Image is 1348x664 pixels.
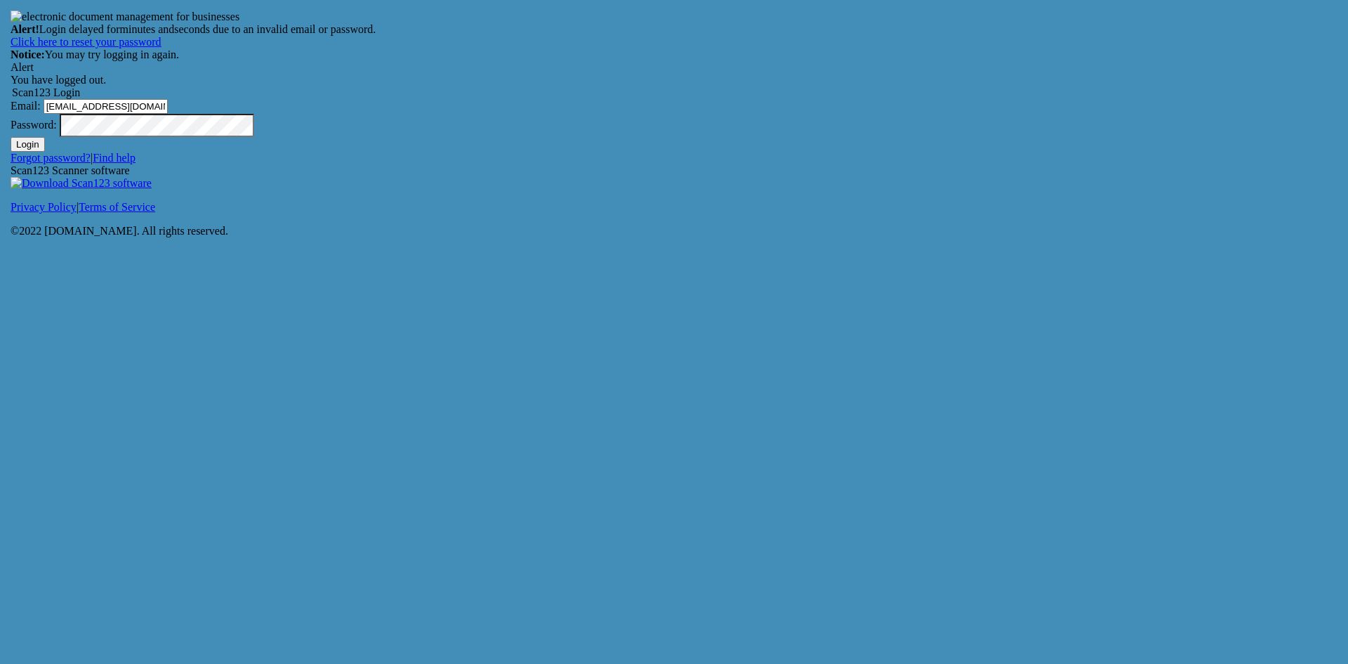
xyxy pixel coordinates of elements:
[11,48,1337,61] div: You may try logging in again.
[11,152,91,164] a: Forgot password?
[11,11,239,23] img: electronic document management for businesses
[44,99,168,114] input: Email
[11,225,1337,237] p: ©2022 [DOMAIN_NAME]. All rights reserved.
[11,23,39,35] strong: Alert!
[11,36,161,48] a: Click here to reset your password
[11,48,45,60] strong: Notice:
[11,119,57,131] label: Password:
[11,86,1337,99] legend: Scan123 Login
[11,137,45,152] button: Login
[11,23,1337,48] div: Login delayed for minutes and seconds due to an invalid email or password.
[11,74,1337,86] div: You have logged out.
[11,164,1337,190] div: Scan123 Scanner software
[11,201,1337,214] p: |
[11,201,77,213] a: Privacy Policy
[11,152,1337,164] div: |
[11,100,41,112] label: Email:
[79,201,155,213] a: Terms of Service
[11,61,1337,74] div: Alert
[11,177,152,190] img: Download Scan123 software
[93,152,136,164] a: Find help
